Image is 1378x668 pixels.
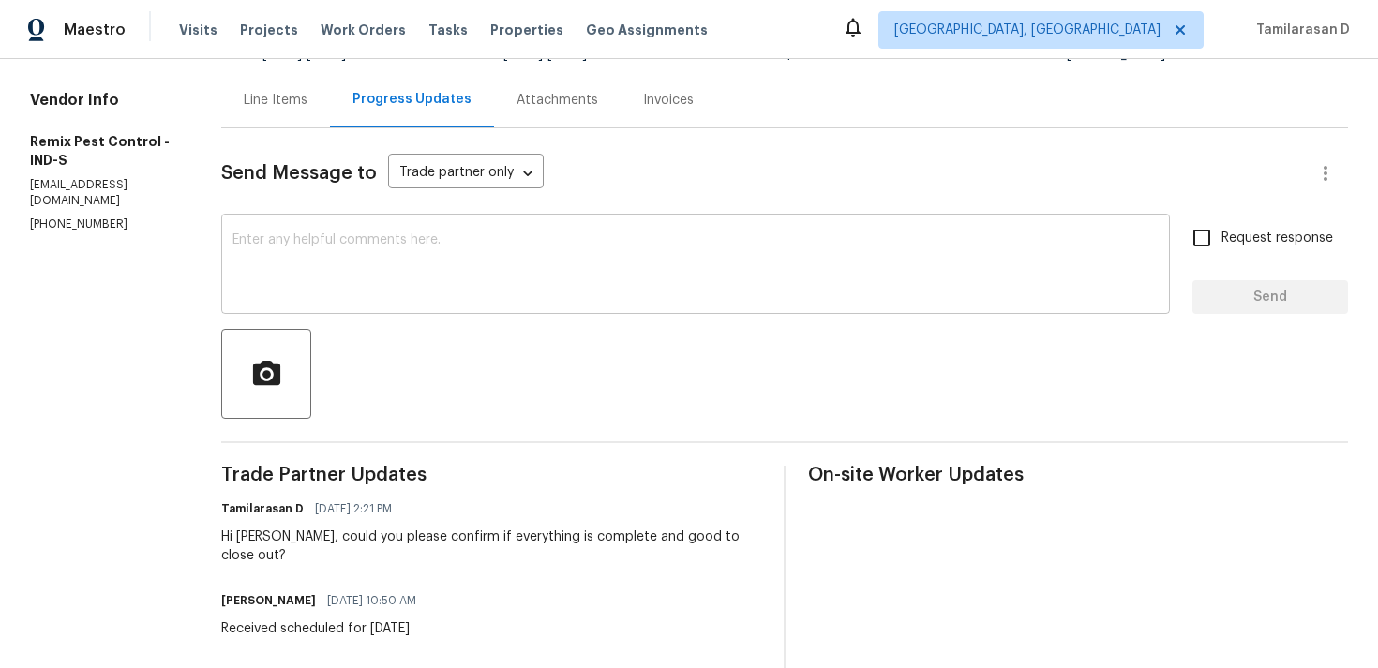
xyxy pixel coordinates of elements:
span: [GEOGRAPHIC_DATA], [GEOGRAPHIC_DATA] [894,21,1161,39]
span: Projects [240,21,298,39]
span: [DATE] 2:21 PM [315,499,392,518]
span: [DATE] 10:50 AM [327,591,416,610]
div: Received scheduled for [DATE] [221,619,427,638]
span: Tamilarasan D [1249,21,1350,39]
span: Geo Assignments [586,21,708,39]
span: Send Message to [221,164,377,183]
span: Tasks [428,23,468,37]
div: Hi [PERSON_NAME], could you please confirm if everything is complete and good to close out? [221,527,761,565]
span: Trade Partner Updates [221,466,761,484]
h6: Tamilarasan D [221,499,304,518]
div: Progress Updates [352,90,472,109]
span: Maestro [64,21,126,39]
div: Attachments [517,91,598,110]
h4: Vendor Info [30,91,176,110]
h6: [PERSON_NAME] [221,591,316,610]
h5: Remix Pest Control - IND-S [30,132,176,170]
div: Trade partner only [388,158,544,189]
p: [EMAIL_ADDRESS][DOMAIN_NAME] [30,177,176,209]
span: Visits [179,21,217,39]
span: On-site Worker Updates [808,466,1348,484]
div: Line Items [244,91,307,110]
p: [PHONE_NUMBER] [30,216,176,232]
span: Request response [1221,229,1333,248]
span: Work Orders [321,21,406,39]
div: Invoices [643,91,694,110]
span: Properties [490,21,563,39]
